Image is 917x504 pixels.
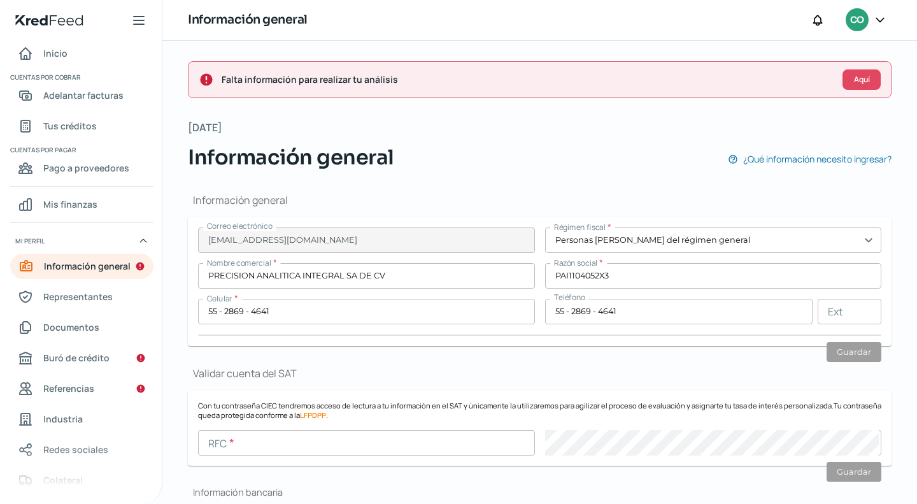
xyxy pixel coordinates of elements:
[10,468,153,493] a: Colateral
[188,142,394,173] span: Información general
[207,220,273,231] span: Correo electrónico
[43,319,99,335] span: Documentos
[188,11,308,29] h1: Información general
[207,293,232,304] span: Celular
[850,13,864,28] span: CO
[554,292,585,303] span: Teléfono
[43,160,129,176] span: Pago a proveedores
[10,155,153,181] a: Pago a proveedores
[43,442,108,457] span: Redes sociales
[10,144,152,155] span: Cuentas por pagar
[10,71,152,83] span: Cuentas por cobrar
[188,193,892,207] h1: Información general
[10,284,153,310] a: Representantes
[10,437,153,463] a: Redes sociales
[300,410,326,420] a: LFPDPP
[10,315,153,340] a: Documentos
[10,376,153,401] a: Referencias
[188,119,222,137] span: [DATE]
[43,87,124,103] span: Adelantar facturas
[188,486,892,498] h2: Información bancaria
[43,118,97,134] span: Tus créditos
[43,196,97,212] span: Mis finanzas
[44,258,131,274] span: Información general
[554,257,597,268] span: Razón social
[10,345,153,371] a: Buró de crédito
[842,69,881,90] button: Aquí
[222,71,832,87] span: Falta información para realizar tu análisis
[198,401,881,420] p: Con tu contraseña CIEC tendremos acceso de lectura a tu información en el SAT y únicamente la uti...
[188,366,892,380] h1: Validar cuenta del SAT
[827,462,881,482] button: Guardar
[43,472,83,488] span: Colateral
[43,411,83,427] span: Industria
[854,76,870,83] span: Aquí
[43,350,110,366] span: Buró de crédito
[207,257,271,268] span: Nombre comercial
[827,342,881,362] button: Guardar
[10,83,153,108] a: Adelantar facturas
[43,289,113,305] span: Representantes
[15,235,45,247] span: Mi perfil
[10,254,153,279] a: Información general
[10,192,153,217] a: Mis finanzas
[10,113,153,139] a: Tus créditos
[10,41,153,66] a: Inicio
[43,45,68,61] span: Inicio
[554,222,606,233] span: Régimen fiscal
[10,407,153,432] a: Industria
[743,151,892,167] span: ¿Qué información necesito ingresar?
[43,380,94,396] span: Referencias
